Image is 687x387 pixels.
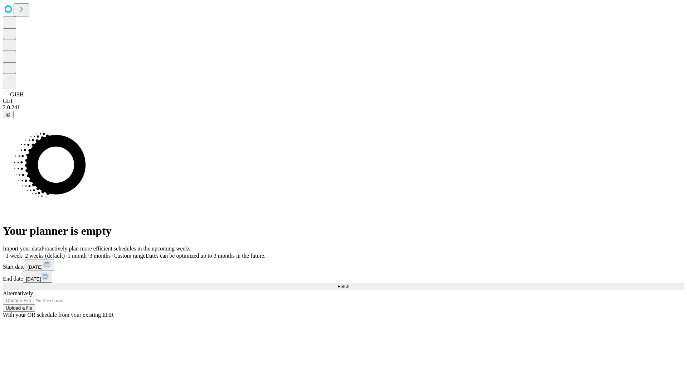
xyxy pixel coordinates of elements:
span: Alternatively [3,290,33,296]
button: [DATE] [23,271,52,283]
span: @ [6,112,11,117]
div: GEI [3,98,684,104]
span: [DATE] [26,276,41,282]
span: Dates can be optimized up to 3 months in the future. [146,253,265,259]
div: End date [3,271,684,283]
span: 3 months [89,253,111,259]
span: Proactively plan more efficient schedules in the upcoming weeks. [42,245,192,252]
div: 2.0.241 [3,104,684,111]
span: 1 week [6,253,22,259]
span: Custom range [113,253,145,259]
span: 1 month [68,253,87,259]
span: Import your data [3,245,42,252]
button: @ [3,111,14,118]
button: [DATE] [25,259,54,271]
span: GJSH [10,91,24,97]
div: Start date [3,259,684,271]
span: With your OR schedule from your existing EHR [3,312,114,318]
span: [DATE] [28,264,43,270]
button: Upload a file [3,304,35,312]
span: 2 weeks (default) [25,253,65,259]
h1: Your planner is empty [3,224,684,238]
button: Fetch [3,283,684,290]
span: Fetch [337,284,349,289]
